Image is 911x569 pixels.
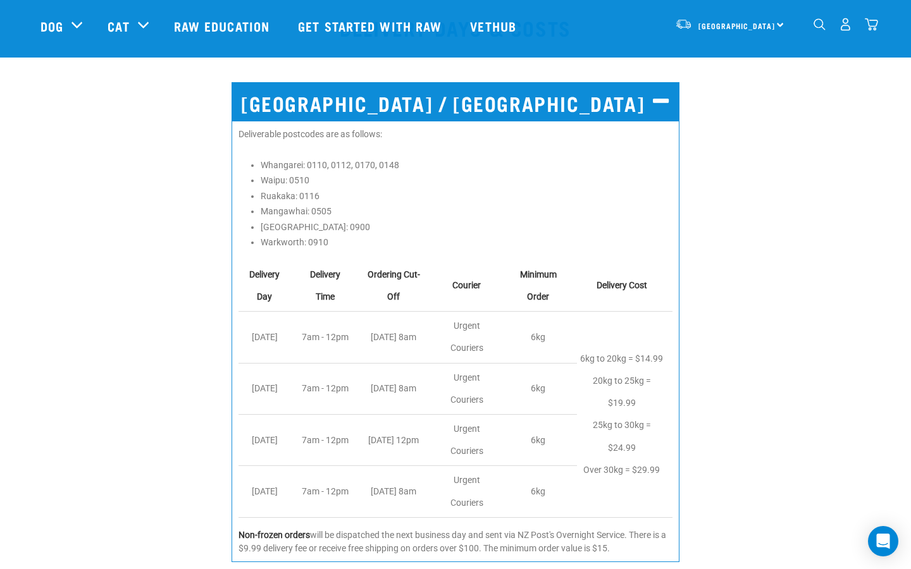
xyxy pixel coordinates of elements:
[285,1,457,51] a: Get started with Raw
[698,23,775,28] span: [GEOGRAPHIC_DATA]
[359,414,435,465] td: [DATE] 12pm
[868,526,898,556] div: Open Intercom Messenger
[261,221,672,234] li: [GEOGRAPHIC_DATA]: 0900
[597,280,647,290] strong: Delivery Cost
[434,414,505,465] td: Urgent Couriers
[505,363,577,414] td: 6kg
[297,312,359,363] td: 7am - 12pm
[261,190,672,203] li: Ruakaka: 0116
[232,82,679,121] h2: [GEOGRAPHIC_DATA] / [GEOGRAPHIC_DATA]
[249,269,280,302] strong: Delivery Day
[108,16,129,35] a: Cat
[675,18,692,30] img: van-moving.png
[865,18,878,31] img: home-icon@2x.png
[161,1,285,51] a: Raw Education
[239,312,297,363] td: [DATE]
[297,363,359,414] td: 7am - 12pm
[359,363,435,414] td: [DATE] 8am
[359,312,435,363] td: [DATE] 8am
[434,466,505,517] td: Urgent Couriers
[457,1,532,51] a: Vethub
[239,530,310,540] strong: Non-frozen orders
[434,312,505,363] td: Urgent Couriers
[505,414,577,465] td: 6kg
[239,466,297,517] td: [DATE]
[239,363,297,414] td: [DATE]
[839,18,852,31] img: user.png
[310,269,340,302] strong: Delivery Time
[261,236,672,249] li: Warkworth: 0910
[261,159,672,172] li: Whangarei: 0110, 0112, 0170, 0148
[297,466,359,517] td: 7am - 12pm
[239,529,672,555] p: will be dispatched the next business day and sent via NZ Post's Overnight Service. There is a $9....
[359,466,435,517] td: [DATE] 8am
[261,174,672,187] li: Waipu: 0510
[40,16,63,35] a: Dog
[239,414,297,465] td: [DATE]
[452,280,481,290] strong: Courier
[505,466,577,517] td: 6kg
[368,269,420,302] strong: Ordering Cut-Off
[261,205,672,218] li: Mangawhai: 0505
[297,414,359,465] td: 7am - 12pm
[580,348,663,481] p: 6kg to 20kg = $14.99 20kg to 25kg = $19.99 25kg to 30kg = $24.99 Over 30kg = $29.99
[239,128,672,141] p: Deliverable postcodes are as follows:
[814,18,826,30] img: home-icon-1@2x.png
[505,312,577,363] td: 6kg
[520,269,557,302] strong: Minimum Order
[434,363,505,414] td: Urgent Couriers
